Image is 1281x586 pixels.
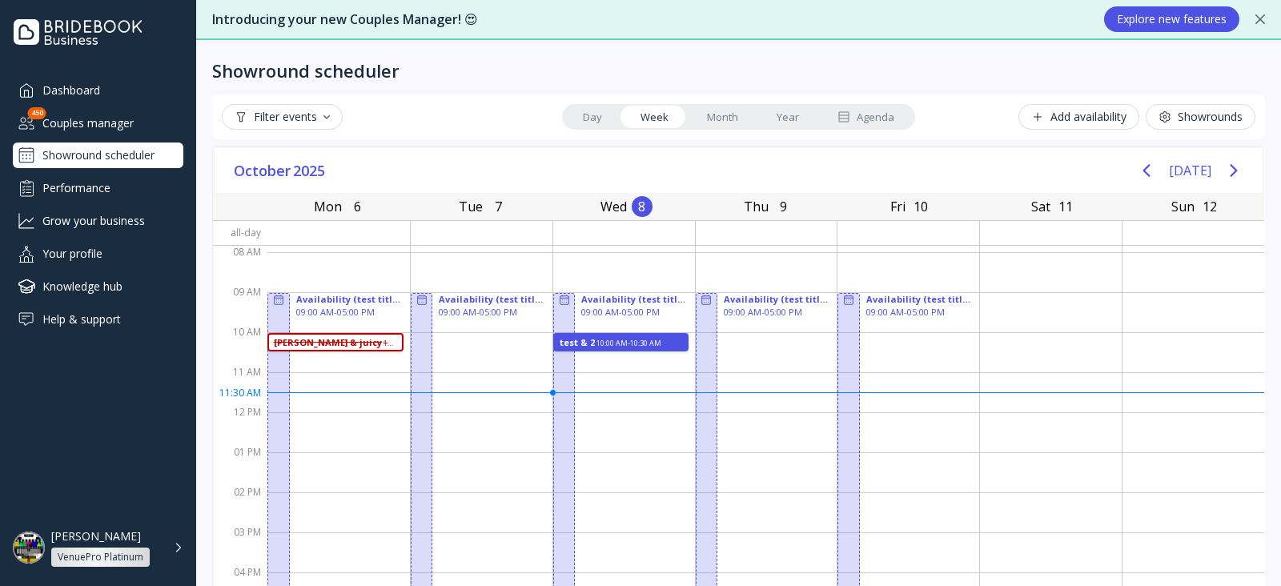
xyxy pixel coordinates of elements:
div: 450 [28,107,46,119]
div: Filter events [235,110,330,123]
a: Week [621,106,688,128]
button: Showrounds [1146,104,1255,130]
div: Sun [1167,195,1199,218]
div: 02 PM [213,483,267,523]
div: 7 [488,196,508,217]
button: Filter events [222,104,343,130]
div: [PERSON_NAME] & juicy [274,336,382,349]
div: 10:00 AM - 10:30 AM [596,339,682,349]
div: 12 PM [213,403,267,443]
div: Add availability [1031,110,1126,123]
div: [PERSON_NAME] [51,529,141,544]
div: Explore new features [1117,13,1227,26]
a: Year [757,106,818,128]
a: Couples manager450 [13,110,183,136]
div: 09 AM [213,283,267,323]
a: Dashboard [13,77,183,103]
div: 10 [910,196,931,217]
div: 10:00 AM - 10:30 AM [383,339,397,349]
a: Performance [13,175,183,201]
div: 03 PM [213,523,267,563]
div: Sat [1026,195,1055,218]
div: 12 [1199,196,1220,217]
div: 8 [632,196,653,217]
div: Mon [309,195,347,218]
div: Wed [596,195,632,218]
button: October2025 [227,159,334,183]
span: October [234,159,293,183]
div: 01 PM [213,443,267,483]
a: Month [688,106,757,128]
div: 11 AM [213,363,267,403]
a: Showround scheduler [13,142,183,168]
iframe: Chat Widget [1201,509,1281,586]
div: Agenda [837,110,894,125]
div: 08 AM [213,243,267,283]
div: 9 [773,196,794,217]
div: Introducing your new Couples Manager! 😍 [212,10,1088,29]
div: 6 [347,196,367,217]
button: [DATE] [1169,156,1211,185]
a: Day [564,106,621,128]
div: 11 [1055,196,1076,217]
div: Couples manager [13,110,183,136]
div: Showround scheduler [212,59,400,82]
button: Next page [1218,155,1250,187]
a: Help & support [13,306,183,332]
div: joe & juicy, 10:00 AM - 10:30 AM [267,332,404,352]
div: Tue [454,195,488,218]
div: All-day [213,221,267,244]
div: Showrounds [1159,110,1243,123]
button: Add availability [1018,104,1139,130]
a: Grow your business [13,207,183,234]
div: 10 AM [213,323,267,363]
div: test & 2 [560,336,595,349]
a: Knowledge hub [13,273,183,299]
div: Fri [885,195,910,218]
div: Thu [739,195,773,218]
a: Your profile [13,240,183,267]
button: Previous page [1130,155,1163,187]
div: test & 2, 10:00 AM - 10:30 AM [553,332,689,352]
img: dpr=2,fit=cover,g=face,w=48,h=48 [13,532,45,564]
button: Explore new features [1104,6,1239,32]
div: VenuePro Platinum [58,551,143,564]
span: 2025 [293,159,327,183]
